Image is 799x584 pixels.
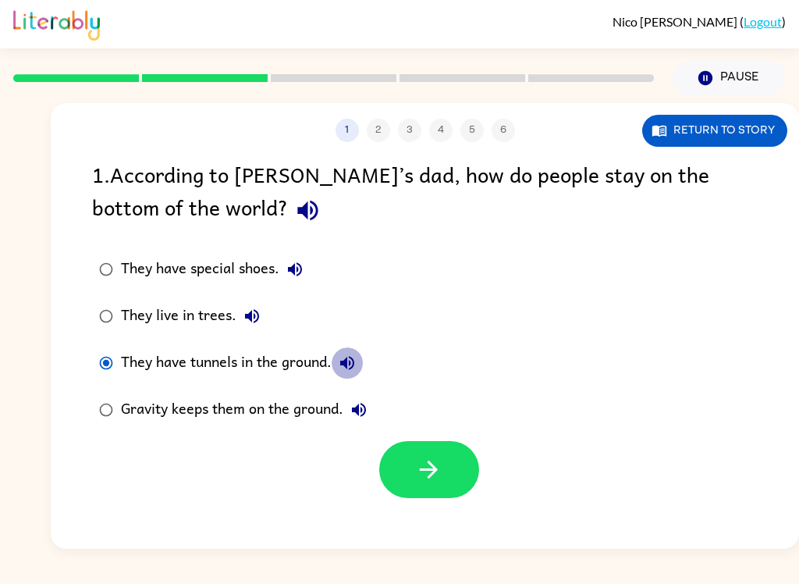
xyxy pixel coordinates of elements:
[236,301,268,332] button: They live in trees.
[336,119,359,142] button: 1
[744,14,782,29] a: Logout
[642,115,787,147] button: Return to story
[13,6,100,41] img: Literably
[613,14,740,29] span: Nico [PERSON_NAME]
[673,60,786,96] button: Pause
[343,394,375,426] button: Gravity keeps them on the ground.
[279,254,311,285] button: They have special shoes.
[613,14,786,29] div: ( )
[121,347,363,379] div: They have tunnels in the ground.
[332,347,363,379] button: They have tunnels in the ground.
[121,254,311,285] div: They have special shoes.
[92,158,758,230] div: 1 . According to [PERSON_NAME]’s dad, how do people stay on the bottom of the world?
[121,301,268,332] div: They live in trees.
[121,394,375,426] div: Gravity keeps them on the ground.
